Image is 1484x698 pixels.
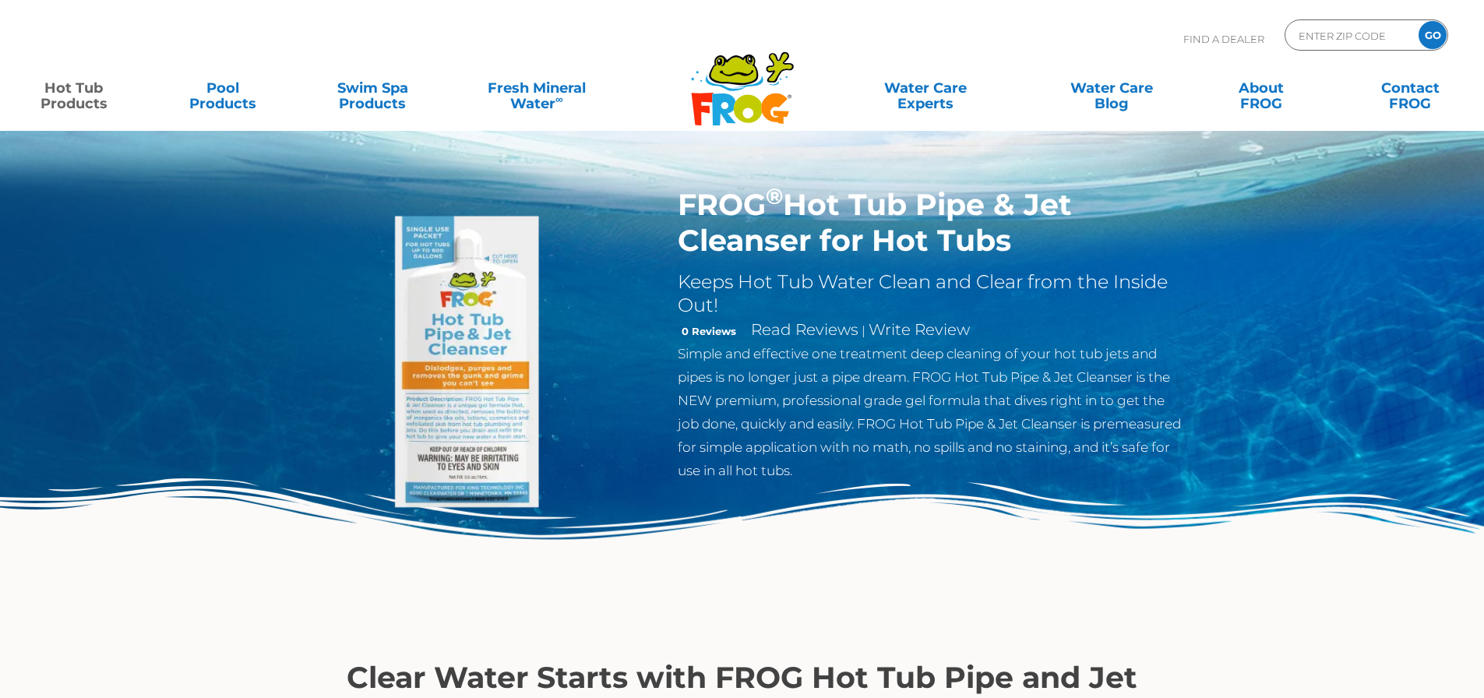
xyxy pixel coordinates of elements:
a: Write Review [869,320,970,339]
strong: 0 Reviews [682,325,736,337]
a: PoolProducts [165,72,281,104]
a: Swim SpaProducts [315,72,431,104]
a: Read Reviews [751,320,858,339]
a: Water CareBlog [1053,72,1169,104]
a: Water CareExperts [831,72,1020,104]
sup: ® [766,182,783,210]
h1: FROG Hot Tub Pipe & Jet Cleanser for Hot Tubs [678,187,1186,259]
a: Fresh MineralWater∞ [464,72,609,104]
img: Hot-Tub-Pipe-Jet-Cleanser-Singular-Packet_500x500.webp [298,187,655,544]
h2: Keeps Hot Tub Water Clean and Clear from the Inside Out! [678,270,1186,317]
p: Find A Dealer [1183,19,1264,58]
img: Frog Products Logo [682,31,802,126]
sup: ∞ [555,93,563,105]
a: Hot TubProducts [16,72,132,104]
input: GO [1419,21,1447,49]
a: AboutFROG [1203,72,1319,104]
a: ContactFROG [1352,72,1468,104]
p: Simple and effective one treatment deep cleaning of your hot tub jets and pipes is no longer just... [678,342,1186,482]
span: | [862,323,865,338]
